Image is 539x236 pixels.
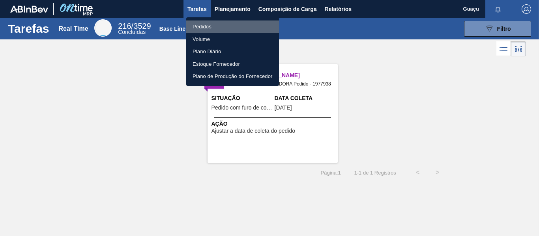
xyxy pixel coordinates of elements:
[186,58,279,71] a: Estoque Fornecedor
[186,20,279,33] a: Pedidos
[186,70,279,83] a: Plano de Produção do Fornecedor
[186,45,279,58] a: Plano Diário
[186,33,279,46] a: Volume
